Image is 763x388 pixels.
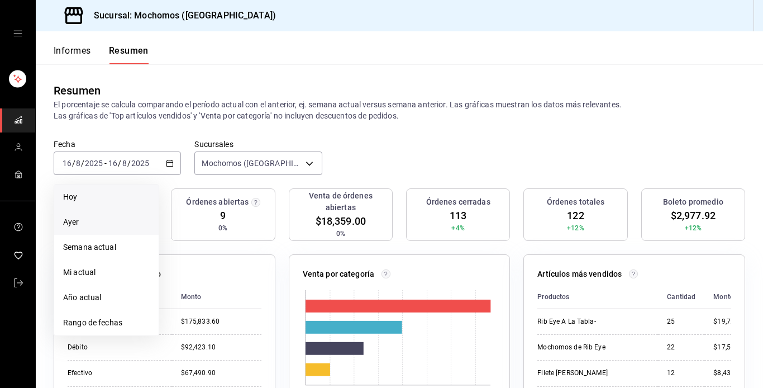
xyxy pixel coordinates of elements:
font: / [127,159,131,168]
font: Cantidad [667,293,695,301]
font: Informes [54,45,91,56]
font: $175,833.60 [181,318,220,325]
font: 0% [218,224,227,232]
font: 22 [667,343,675,351]
input: -- [122,159,127,168]
font: Rango de fechas [63,318,122,327]
font: Sucursal: Mochomos ([GEOGRAPHIC_DATA]) [94,10,276,21]
font: Resumen [54,84,101,97]
input: -- [62,159,72,168]
font: Monto [181,293,202,301]
font: Mochomos ([GEOGRAPHIC_DATA]) [202,159,326,168]
font: Artículos más vendidos [537,269,622,278]
input: ---- [131,159,150,168]
font: Mochomos de Rib Eye [537,343,605,351]
font: / [81,159,84,168]
font: Rib Eye A La Tabla- [537,318,595,325]
font: $8,435.00 [713,369,744,377]
font: Semana actual [63,243,116,252]
font: / [72,159,75,168]
font: - [104,159,107,168]
font: 122 [567,210,584,221]
font: Mi actual [63,268,96,277]
font: Fecha [54,139,75,148]
div: pestañas de navegación [54,45,149,64]
font: Productos [537,293,569,301]
font: $67,490.90 [181,369,216,377]
input: -- [108,159,118,168]
font: 25 [667,318,675,325]
input: -- [75,159,81,168]
font: $2,977.92 [671,210,716,221]
font: Ayer [63,217,79,226]
font: Venta por categoría [303,269,375,278]
font: Boleto promedio [663,197,723,206]
font: $19,725.00 [713,318,748,325]
input: ---- [84,159,103,168]
font: 0% [336,230,345,238]
button: cajón abierto [13,29,22,38]
font: +12% [567,224,584,232]
font: Órdenes totales [547,197,605,206]
font: 12 [667,369,675,377]
font: / [118,159,121,168]
font: $92,423.10 [181,343,216,351]
font: Débito [68,343,88,351]
font: +12% [685,224,702,232]
font: 113 [450,210,466,221]
font: Hoy [63,192,77,201]
font: 9 [220,210,226,221]
font: $18,359.00 [316,215,366,227]
font: El porcentaje se calcula comparando el período actual con el anterior, ej. semana actual versus s... [54,100,622,109]
font: Las gráficas de 'Top artículos vendidos' y 'Venta por categoría' no incluyen descuentos de pedidos. [54,111,399,120]
font: Órdenes cerradas [426,197,490,206]
font: Resumen [109,45,149,56]
font: $17,556.00 [713,343,748,351]
font: Filete [PERSON_NAME] [537,369,608,377]
font: Monto [713,293,734,301]
font: Venta de órdenes abiertas [309,191,373,212]
font: Sucursales [194,139,233,148]
font: Año actual [63,293,101,302]
font: +4% [451,224,464,232]
font: Órdenes abiertas [186,197,249,206]
font: Efectivo [68,369,92,377]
